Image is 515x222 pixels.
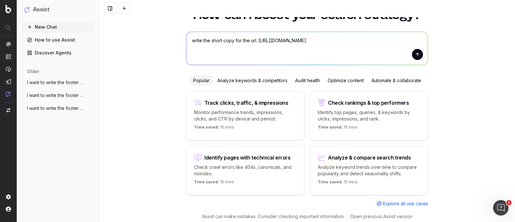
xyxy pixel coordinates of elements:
p: 15 mins [318,125,358,132]
div: Optimize content [324,75,368,86]
button: Assist [24,5,91,14]
iframe: Intercom live chat [493,200,509,216]
span: I want to write the footer text. The foo [27,105,84,111]
img: Switch project [6,108,10,112]
p: Monitor performance trends, impressions, clicks, and CTR by device and period. [194,109,296,122]
a: Open previous Assist version [350,213,412,220]
button: New Chat [22,22,94,32]
h1: Assist [33,5,50,14]
p: Check crawl errors like 404s, canonicals, and noindex. [194,164,296,177]
a: How to use Assist [22,35,94,45]
img: Intelligence [6,54,11,59]
span: Time saved: [318,125,343,130]
a: Explore all use cases [377,200,428,207]
img: Botify logo [5,5,11,13]
img: Assist [6,91,11,97]
div: Track clicks, traffic, & impressions [204,100,288,105]
img: Activation [6,66,11,72]
div: Analyze & compare search trends [328,155,411,160]
div: Check rankings & top performers [328,100,409,105]
div: Identify pages with technical errors [204,155,291,160]
a: Discover Agents [22,48,94,58]
p: Assist can make mistakes. Consider checking important information. [202,213,345,220]
p: Analyze keyword trends over time to compare popularity and detect seasonality shifts. [318,164,420,177]
p: 15 mins [194,125,234,132]
img: My account [6,207,11,212]
span: older [27,68,39,75]
span: I want to write the footer text. The foo [27,79,84,86]
p: 15 mins [318,179,358,187]
div: Popular [189,75,213,86]
div: Automate & collaborate [368,75,425,86]
span: Time saved: [318,179,343,184]
span: I want to write the footer text. The foo [27,92,84,99]
span: Time saved: [194,125,219,130]
img: Studio [6,79,11,84]
p: 15 mins [194,179,234,187]
img: Assist [24,6,30,13]
img: Analytics [6,42,11,47]
button: I want to write the footer text. The foo [22,90,94,101]
div: Analyze keywords & competitors [213,75,291,86]
img: Setting [6,194,11,199]
span: 1 [506,200,511,205]
button: I want to write the footer text. The foo [22,77,94,88]
p: Identify top pages, queries, & keywords by clicks, impressions, and rank. [318,109,420,122]
span: Time saved: [194,179,219,184]
div: Audit health [291,75,324,86]
button: I want to write the footer text. The foo [22,103,94,113]
textarea: write the short copy for the url: [URL][DOMAIN_NAME] [186,32,428,65]
span: Explore all use cases [383,200,428,207]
